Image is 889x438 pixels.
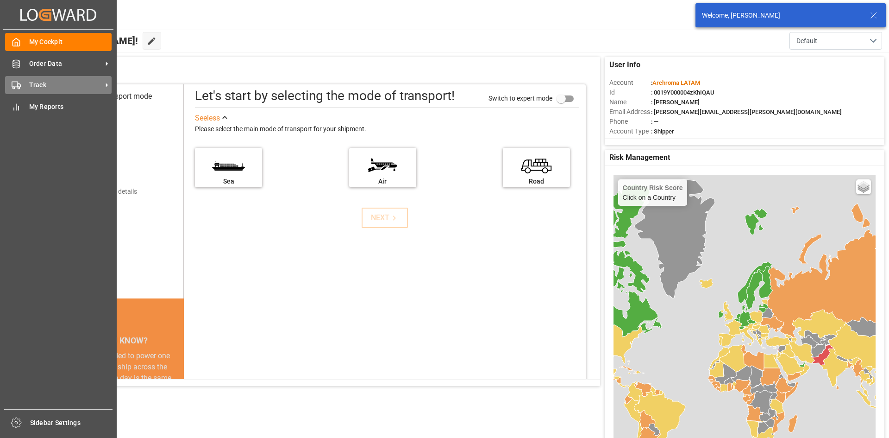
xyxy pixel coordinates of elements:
span: Archroma LATAM [652,79,700,86]
div: Road [507,177,565,186]
span: My Cockpit [29,37,112,47]
a: My Cockpit [5,33,112,51]
a: My Reports [5,97,112,115]
a: Layers [856,179,871,194]
div: Sea [200,177,257,186]
span: User Info [609,59,640,70]
span: Switch to expert mode [488,94,552,102]
span: Account [609,78,651,88]
span: My Reports [29,102,112,112]
span: Sidebar Settings [30,418,113,428]
span: : [PERSON_NAME] [651,99,700,106]
span: : — [651,118,658,125]
div: Welcome, [PERSON_NAME] [702,11,861,20]
h4: Country Risk Score [623,184,683,191]
button: NEXT [362,208,408,228]
div: Let's start by selecting the mode of transport! [195,86,455,106]
span: : Shipper [651,128,674,135]
span: Name [609,97,651,107]
span: Email Address [609,107,651,117]
div: See less [195,113,220,124]
div: Click on a Country [623,184,683,201]
span: Account Type [609,127,651,136]
div: Please select the main mode of transport for your shipment. [195,124,579,135]
span: Order Data [29,59,102,69]
span: : 0019Y000004zKhIQAU [651,89,714,96]
button: next slide / item [171,350,184,428]
span: Track [29,80,102,90]
span: Phone [609,117,651,127]
div: The energy needed to power one large container ship across the ocean in a single day is the same ... [61,350,173,417]
span: : [PERSON_NAME][EMAIL_ADDRESS][PERSON_NAME][DOMAIN_NAME] [651,108,842,115]
span: Risk Management [609,152,670,163]
div: Air [354,177,412,186]
span: : [651,79,700,86]
button: open menu [789,32,882,50]
span: Id [609,88,651,97]
div: DID YOU KNOW? [50,331,184,350]
span: Default [796,36,817,46]
span: Hello [PERSON_NAME]! [38,32,138,50]
div: NEXT [371,212,399,223]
